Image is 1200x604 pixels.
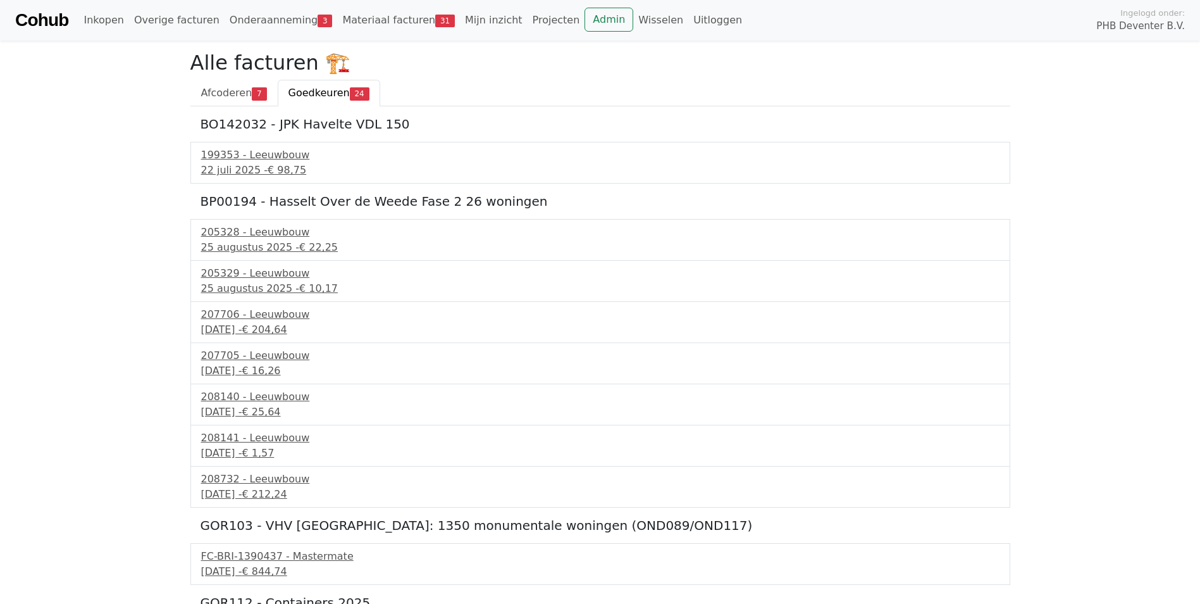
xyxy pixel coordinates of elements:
[252,87,266,100] span: 7
[201,389,999,405] div: 208140 - Leeuwbouw
[1096,19,1185,34] span: PHB Deventer B.V.
[201,487,999,502] div: [DATE] -
[201,225,999,255] a: 205328 - Leeuwbouw25 augustus 2025 -€ 22,25
[268,164,306,176] span: € 98,75
[242,324,287,336] span: € 204,64
[190,51,1010,75] h2: Alle facturen 🏗️
[201,405,999,420] div: [DATE] -
[201,549,999,579] a: FC-BRI-1390437 - Mastermate[DATE] -€ 844,74
[201,389,999,420] a: 208140 - Leeuwbouw[DATE] -€ 25,64
[201,472,999,502] a: 208732 - Leeuwbouw[DATE] -€ 212,24
[337,8,460,33] a: Materiaal facturen31
[201,446,999,461] div: [DATE] -
[225,8,338,33] a: Onderaanneming3
[201,194,1000,209] h5: BP00194 - Hasselt Over de Weede Fase 2 26 woningen
[201,116,1000,132] h5: BO142032 - JPK Havelte VDL 150
[201,266,999,281] div: 205329 - Leeuwbouw
[201,307,999,322] div: 207706 - Leeuwbouw
[201,431,999,446] div: 208141 - Leeuwbouw
[201,148,999,163] div: 199353 - Leeuwbouw
[688,8,747,33] a: Uitloggen
[201,87,252,99] span: Afcoderen
[201,240,999,255] div: 25 augustus 2025 -
[201,266,999,296] a: 205329 - Leeuwbouw25 augustus 2025 -€ 10,17
[318,15,332,27] span: 3
[278,80,380,106] a: Goedkeuren24
[201,322,999,337] div: [DATE] -
[201,431,999,461] a: 208141 - Leeuwbouw[DATE] -€ 1,57
[201,307,999,337] a: 207706 - Leeuwbouw[DATE] -€ 204,64
[288,87,350,99] span: Goedkeuren
[201,549,999,564] div: FC-BRI-1390437 - Mastermate
[242,488,287,500] span: € 212,24
[350,87,369,100] span: 24
[201,363,999,379] div: [DATE] -
[129,8,225,33] a: Overige facturen
[528,8,585,33] a: Projecten
[299,282,338,294] span: € 10,17
[585,8,633,32] a: Admin
[242,447,274,459] span: € 1,57
[78,8,128,33] a: Inkopen
[201,348,999,363] div: 207705 - Leeuwbouw
[633,8,688,33] a: Wisselen
[242,406,280,418] span: € 25,64
[242,365,280,377] span: € 16,26
[201,163,999,178] div: 22 juli 2025 -
[242,565,287,577] span: € 844,74
[201,148,999,178] a: 199353 - Leeuwbouw22 juli 2025 -€ 98,75
[190,80,278,106] a: Afcoderen7
[15,5,68,35] a: Cohub
[201,518,1000,533] h5: GOR103 - VHV [GEOGRAPHIC_DATA]: 1350 monumentale woningen (OND089/OND117)
[201,564,999,579] div: [DATE] -
[435,15,455,27] span: 31
[201,281,999,296] div: 25 augustus 2025 -
[1120,7,1185,19] span: Ingelogd onder:
[299,241,338,253] span: € 22,25
[201,225,999,240] div: 205328 - Leeuwbouw
[201,348,999,379] a: 207705 - Leeuwbouw[DATE] -€ 16,26
[201,472,999,487] div: 208732 - Leeuwbouw
[460,8,528,33] a: Mijn inzicht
